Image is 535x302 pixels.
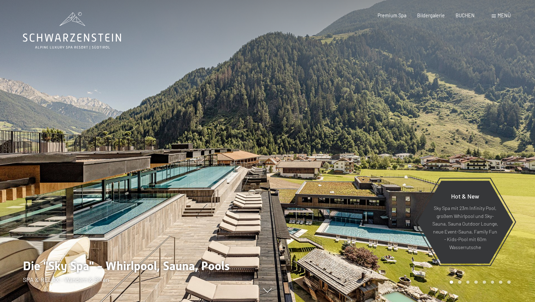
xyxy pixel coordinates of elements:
span: Menü [498,12,511,18]
div: Carousel Page 6 [491,281,494,284]
div: Carousel Page 2 [458,281,461,284]
div: Carousel Pagination [447,281,510,284]
a: BUCHEN [456,12,475,18]
div: Carousel Page 8 [507,281,511,284]
a: Hot & New Sky Spa mit 23m Infinity Pool, großem Whirlpool und Sky-Sauna, Sauna Outdoor Lounge, ne... [417,180,514,264]
div: Carousel Page 3 [466,281,470,284]
a: Premium Spa [378,12,406,18]
a: Bildergalerie [417,12,445,18]
div: Carousel Page 5 [483,281,486,284]
div: Carousel Page 4 [474,281,478,284]
p: Sky Spa mit 23m Infinity Pool, großem Whirlpool und Sky-Sauna, Sauna Outdoor Lounge, neue Event-S... [432,205,498,251]
div: Carousel Page 7 [499,281,502,284]
div: Carousel Page 1 (Current Slide) [450,281,453,284]
span: Hot & New [451,192,479,200]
